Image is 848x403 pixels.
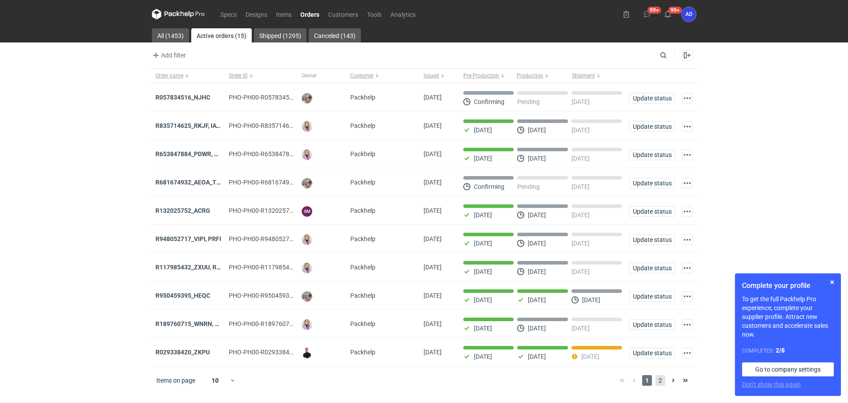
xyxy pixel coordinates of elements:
[229,235,327,242] span: PHO-PH00-R948052717_VIPI,-PRFI
[528,211,546,219] p: [DATE]
[155,235,221,242] a: R948052717_VIPI, PRFI
[633,152,671,158] span: Update status
[296,9,324,19] a: Orders
[229,292,315,299] span: PHO-PH00-R950459395_HEQC
[424,122,442,129] span: 15/09/2025
[229,320,337,327] span: PHO-PH00-R189760715_WNRN,-CWNS
[682,93,693,104] button: Actions
[156,376,195,385] span: Items on page
[629,178,675,188] button: Update status
[581,353,599,360] p: [DATE]
[633,322,671,328] span: Update status
[350,264,375,271] span: Packhelp
[302,121,312,132] img: Klaudia Wiśniewska
[150,50,186,61] button: Add filter
[528,240,546,247] p: [DATE]
[572,240,590,247] p: [DATE]
[640,7,654,21] button: 99+
[682,121,693,132] button: Actions
[386,9,420,19] a: Analytics
[363,9,386,19] a: Tools
[633,123,671,130] span: Update status
[350,349,375,356] span: Packhelp
[474,211,492,219] p: [DATE]
[474,127,492,134] p: [DATE]
[229,72,248,79] span: Order ID
[776,347,785,354] strong: 2 / 8
[742,346,834,355] div: Completed:
[424,179,442,186] span: 11/09/2025
[633,265,671,271] span: Update status
[302,263,312,273] img: Klaudia Wiśniewska
[572,211,590,219] p: [DATE]
[474,183,504,190] p: Confirming
[350,292,375,299] span: Packhelp
[629,263,675,273] button: Update status
[229,94,315,101] span: PHO-PH00-R057834516_NJHC
[681,7,696,22] div: Anita Dolczewska
[474,155,492,162] p: [DATE]
[350,179,375,186] span: Packhelp
[474,268,492,275] p: [DATE]
[629,206,675,217] button: Update status
[633,350,671,356] span: Update status
[572,268,590,275] p: [DATE]
[302,150,312,160] img: Klaudia Wiśniewska
[681,7,696,22] figcaption: AD
[216,9,241,19] a: Specs
[528,325,546,332] p: [DATE]
[655,375,665,386] span: 2
[515,69,570,83] button: Production
[420,69,460,83] button: Issued
[528,296,546,303] p: [DATE]
[241,9,272,19] a: Designs
[682,319,693,330] button: Actions
[682,291,693,302] button: Actions
[582,296,600,303] p: [DATE]
[572,325,590,332] p: [DATE]
[629,150,675,160] button: Update status
[229,122,364,129] span: PHO-PH00-R835714625_RKJF,-IAVU,-SFPF,-TXLA
[155,292,210,299] a: R950459395_HEQC
[155,122,259,129] a: R835714625_RKJF, IAVU, SFPF, TXLA
[347,69,420,83] button: Customer
[424,235,442,242] span: 10/09/2025
[629,291,675,302] button: Update status
[474,98,504,105] p: Confirming
[350,320,375,327] span: Packhelp
[460,69,515,83] button: Pre-Production
[424,320,442,327] span: 03/09/2025
[225,69,299,83] button: Order ID
[424,94,442,101] span: 16/09/2025
[570,69,625,83] button: Shipment
[201,374,230,387] div: 10
[633,180,671,186] span: Update status
[155,349,210,356] strong: R029338420_ZKPU
[661,7,675,21] button: 99+
[324,9,363,19] a: Customers
[633,95,671,101] span: Update status
[229,179,346,186] span: PHO-PH00-R681674932_AEOA_TIXI_KKTL
[517,98,540,105] p: Pending
[229,349,314,356] span: PHO-PH00-R029338420_ZKPU
[155,150,247,157] strong: R653847884_PDWR, OHJS, IVNK
[517,183,540,190] p: Pending
[152,9,205,19] svg: Packhelp Pro
[302,206,312,217] figcaption: SM
[155,264,248,271] a: R117985432_ZXUU, RNMV, VLQR
[229,207,315,214] span: PHO-PH00-R132025752_ACRG
[633,293,671,299] span: Update status
[474,296,492,303] p: [DATE]
[152,69,225,83] button: Order name
[528,127,546,134] p: [DATE]
[682,263,693,273] button: Actions
[629,319,675,330] button: Update status
[742,280,834,291] h1: Complete your profile
[682,178,693,188] button: Actions
[742,295,834,339] p: To get the full Packhelp Pro experience, complete your supplier profile. Attract new customers an...
[629,121,675,132] button: Update status
[155,207,210,214] a: R132025752_ACRG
